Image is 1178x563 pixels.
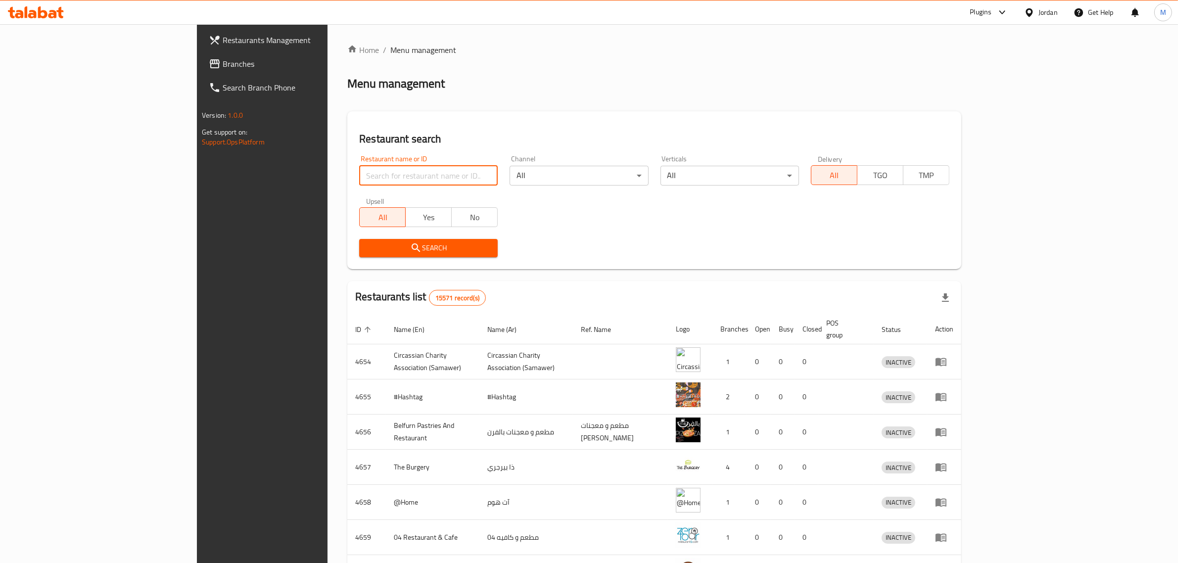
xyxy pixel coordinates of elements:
input: Search for restaurant name or ID.. [359,166,498,186]
td: 04 Restaurant & Cafe [386,520,479,555]
td: 0 [747,485,771,520]
span: All [364,210,402,225]
th: Branches [712,314,747,344]
img: #Hashtag [676,382,701,407]
td: 0 [795,344,818,379]
td: 0 [771,415,795,450]
span: Search Branch Phone [223,82,386,94]
span: Search [367,242,490,254]
div: All [660,166,799,186]
td: آت هوم [479,485,573,520]
nav: breadcrumb [347,44,961,56]
button: No [451,207,498,227]
button: TGO [857,165,903,185]
td: 0 [771,520,795,555]
th: Closed [795,314,818,344]
td: 0 [795,379,818,415]
a: Search Branch Phone [201,76,394,99]
span: Menu management [390,44,456,56]
span: Name (En) [394,324,437,335]
td: #Hashtag [386,379,479,415]
td: ​Circassian ​Charity ​Association​ (Samawer) [479,344,573,379]
td: 0 [747,520,771,555]
span: INACTIVE [882,392,915,403]
td: مطعم و معجنات بالفرن [479,415,573,450]
td: مطعم و كافيه 04 [479,520,573,555]
div: All [510,166,648,186]
td: 4 [712,450,747,485]
span: INACTIVE [882,532,915,543]
label: Delivery [818,155,843,162]
span: M [1160,7,1166,18]
div: Menu [935,531,953,543]
td: Belfurn Pastries And Restaurant [386,415,479,450]
h2: Menu management [347,76,445,92]
td: ذا بيرجري [479,450,573,485]
td: 1 [712,344,747,379]
span: INACTIVE [882,357,915,368]
td: 0 [795,520,818,555]
div: INACTIVE [882,356,915,368]
div: Total records count [429,290,486,306]
span: 1.0.0 [228,109,243,122]
button: TMP [903,165,949,185]
span: Yes [410,210,448,225]
span: Version: [202,109,226,122]
span: POS group [826,317,862,341]
div: INACTIVE [882,462,915,473]
img: 04 Restaurant & Cafe [676,523,701,548]
a: Restaurants Management [201,28,394,52]
span: Name (Ar) [487,324,529,335]
h2: Restaurants list [355,289,486,306]
label: Upsell [366,197,384,204]
span: INACTIVE [882,497,915,508]
span: No [456,210,494,225]
img: The Burgery [676,453,701,477]
button: Search [359,239,498,257]
span: Restaurants Management [223,34,386,46]
button: All [359,207,406,227]
td: 0 [771,450,795,485]
td: 0 [795,415,818,450]
h2: Restaurant search [359,132,949,146]
div: Jordan [1038,7,1058,18]
span: Branches [223,58,386,70]
div: Menu [935,391,953,403]
td: ​Circassian ​Charity ​Association​ (Samawer) [386,344,479,379]
span: TGO [861,168,899,183]
div: Export file [934,286,957,310]
td: 0 [747,450,771,485]
img: ​Circassian ​Charity ​Association​ (Samawer) [676,347,701,372]
button: Yes [405,207,452,227]
span: Status [882,324,914,335]
img: Belfurn Pastries And Restaurant [676,418,701,442]
a: Branches [201,52,394,76]
div: Plugins [970,6,991,18]
td: مطعم و معجنات [PERSON_NAME] [573,415,668,450]
div: Menu [935,356,953,368]
span: INACTIVE [882,427,915,438]
div: Menu [935,496,953,508]
span: All [815,168,853,183]
td: 0 [747,415,771,450]
span: TMP [907,168,945,183]
td: 0 [747,379,771,415]
th: Logo [668,314,712,344]
span: 15571 record(s) [429,293,485,303]
td: 0 [771,379,795,415]
td: 1 [712,520,747,555]
td: 2 [712,379,747,415]
span: INACTIVE [882,462,915,473]
a: Support.OpsPlatform [202,136,265,148]
td: The Burgery [386,450,479,485]
td: 1 [712,415,747,450]
div: INACTIVE [882,426,915,438]
div: INACTIVE [882,391,915,403]
button: All [811,165,857,185]
td: 0 [795,485,818,520]
td: 1 [712,485,747,520]
span: ID [355,324,374,335]
span: Ref. Name [581,324,624,335]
